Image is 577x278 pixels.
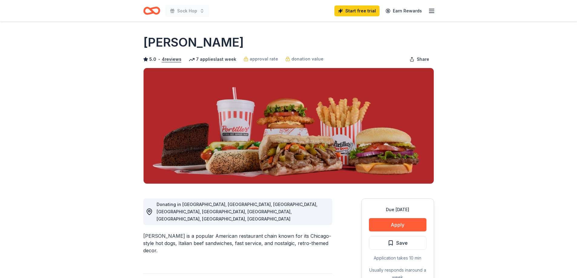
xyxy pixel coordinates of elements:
a: donation value [285,55,323,63]
a: Home [143,4,160,18]
span: Share [417,56,429,63]
div: 7 applies last week [189,56,236,63]
div: Application takes 10 min [369,254,426,262]
span: Save [396,239,408,247]
div: [PERSON_NAME] is a popular American restaurant chain known for its Chicago-style hot dogs, Italia... [143,232,332,254]
a: Start free trial [334,5,380,16]
div: Due [DATE] [369,206,426,213]
button: Apply [369,218,426,231]
button: Share [405,53,434,65]
span: Sock Hop [177,7,197,15]
a: approval rate [244,55,278,63]
h1: [PERSON_NAME] [143,34,244,51]
button: 4reviews [162,56,181,63]
img: Image for Portillo's [144,68,434,184]
button: Sock Hop [165,5,209,17]
span: Donating in [GEOGRAPHIC_DATA], [GEOGRAPHIC_DATA], [GEOGRAPHIC_DATA], [GEOGRAPHIC_DATA], [GEOGRAPH... [157,202,317,221]
span: 5.0 [149,56,156,63]
span: donation value [291,55,323,63]
span: • [158,57,160,62]
span: approval rate [250,55,278,63]
button: Save [369,236,426,250]
a: Earn Rewards [382,5,426,16]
